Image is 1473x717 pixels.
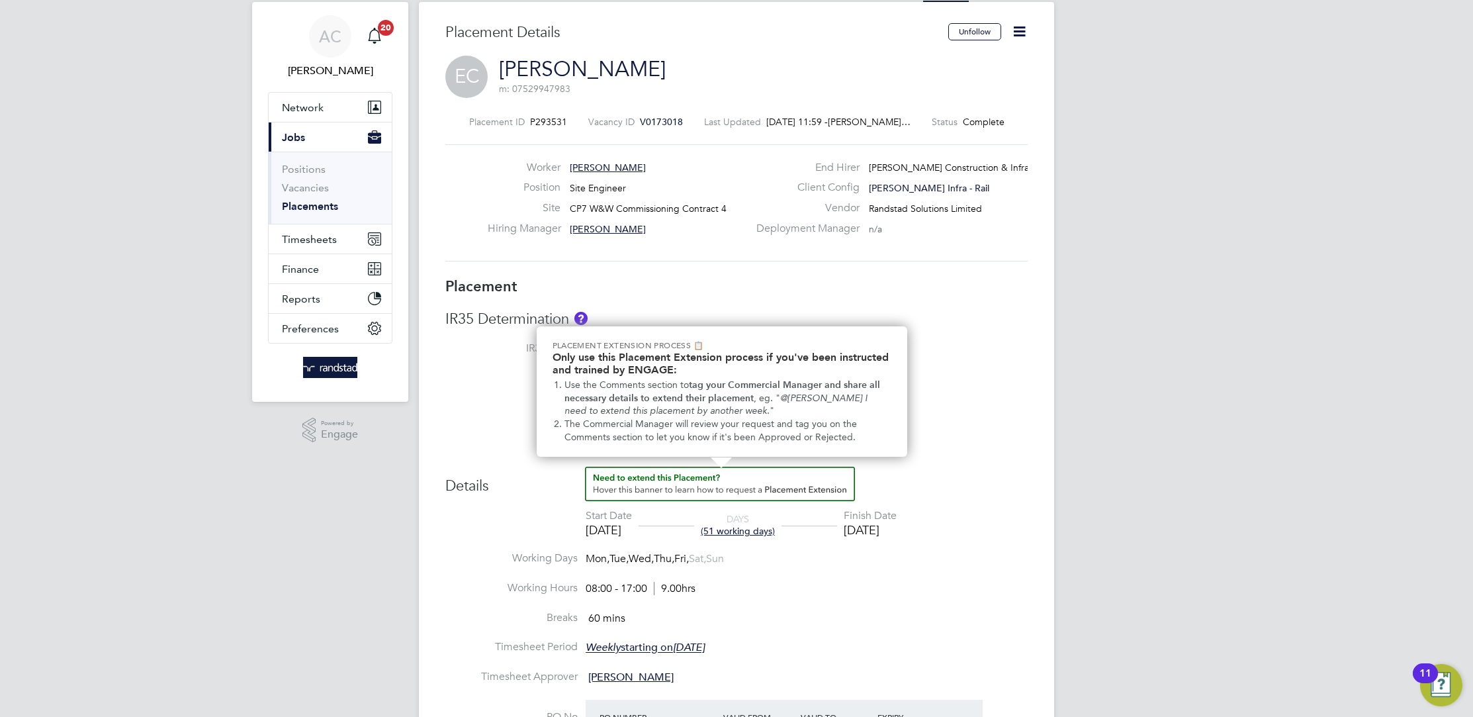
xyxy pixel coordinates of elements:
span: [PERSON_NAME] [588,671,674,684]
label: Site [488,201,560,215]
label: Position [488,181,560,195]
em: Weekly [586,642,621,655]
li: The Commercial Manager will review your request and tag you on the Comments section to let you kn... [564,418,891,444]
a: Go to account details [268,15,392,79]
span: " [770,405,774,416]
label: Status [932,116,958,128]
strong: tag your Commercial Manager and share all necessary details to extend their placement [564,379,883,404]
h3: IR35 Determination [445,310,1028,329]
label: End Hirer [748,161,860,175]
span: Complete [963,116,1004,128]
span: Fri, [674,552,689,565]
h3: Placement Details [445,23,938,42]
div: 11 [1419,673,1431,691]
label: Last Updated [704,116,761,128]
nav: Main navigation [252,2,408,402]
span: [DATE] 11:59 - [766,116,828,128]
span: starting on [586,642,705,655]
button: Open Resource Center, 11 new notifications [1420,664,1462,706]
label: IR35 Risk [445,384,578,398]
span: Finance [282,263,319,275]
label: Vendor [748,201,860,215]
span: [PERSON_NAME] Infra - Rail [869,182,989,194]
label: Timesheet Period [445,640,578,654]
span: Use the Comments section to [564,379,689,391]
a: Go to home page [268,357,392,378]
span: 9.00hrs [654,582,695,595]
span: (51 working days) [701,525,775,537]
span: Tue, [609,552,629,565]
label: Hiring Manager [488,222,560,236]
div: Start Date [586,509,632,523]
em: [DATE] [673,642,705,655]
span: n/a [869,223,882,235]
em: @[PERSON_NAME] I need to extend this placement by another week. [564,393,870,417]
label: Client Config [748,181,860,195]
span: Wed, [629,552,654,565]
button: How to extend a Placement? [585,467,855,501]
a: Placements [282,200,338,213]
div: [DATE] [586,522,632,538]
label: Placement ID [469,116,525,128]
span: AC [319,28,341,45]
span: Audwin Cheung [268,63,392,79]
div: Need to extend this Placement? Hover this banner. [537,326,907,457]
span: , eg. " [754,393,780,404]
span: Jobs [282,131,305,144]
button: About IR35 [574,312,588,325]
label: Working Days [445,551,578,565]
label: Deployment Manager [748,222,860,236]
span: Powered by [321,418,358,429]
div: 08:00 - 17:00 [586,582,695,596]
img: randstad-logo-retina.png [303,357,358,378]
span: Timesheets [282,233,337,246]
h2: Only use this Placement Extension process if you've been instructed and trained by ENGAGE: [553,351,891,376]
label: Working Hours [445,581,578,595]
span: m: 07529947983 [499,83,570,95]
span: [PERSON_NAME] [570,223,646,235]
span: Sun [706,552,724,565]
button: Unfollow [948,23,1001,40]
div: [DATE] [844,522,897,538]
b: Placement [445,277,517,295]
span: [PERSON_NAME] Construction & Infrast… [869,162,1046,173]
span: [PERSON_NAME]… [828,116,911,128]
span: EC [445,56,488,98]
span: Thu, [654,552,674,565]
a: Vacancies [282,181,329,194]
span: Engage [321,429,358,440]
span: Randstad Solutions Limited [869,203,982,215]
label: IR35 Status [445,342,578,356]
span: 20 [378,20,394,36]
label: Worker [488,161,560,175]
span: Preferences [282,322,339,335]
span: V0173018 [640,116,683,128]
div: Finish Date [844,509,897,523]
span: Site Engineer [570,182,626,194]
span: Reports [282,293,320,305]
div: DAYS [694,513,781,537]
h3: Details [445,467,1028,496]
a: Positions [282,163,326,175]
span: Sat, [689,552,706,565]
span: 60 mins [588,612,625,625]
span: Network [282,101,324,114]
a: [PERSON_NAME] [499,56,666,82]
p: Placement Extension Process 📋 [553,340,891,351]
label: Vacancy ID [588,116,635,128]
span: [PERSON_NAME] [570,162,646,173]
span: Mon, [586,552,609,565]
label: Breaks [445,611,578,625]
span: CP7 W&W Commissioning Contract 4 [570,203,727,215]
label: Timesheet Approver [445,670,578,684]
span: P293531 [530,116,567,128]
